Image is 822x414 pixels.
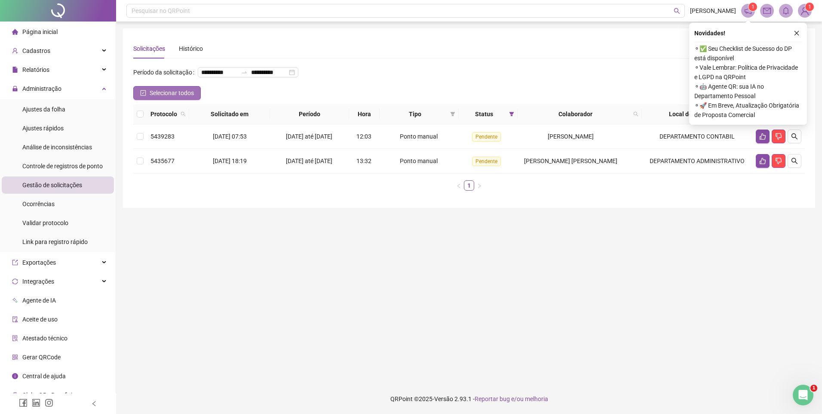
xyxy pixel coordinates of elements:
span: search [674,8,680,14]
span: search [179,108,187,120]
span: search [633,111,638,117]
span: [DATE] até [DATE] [286,158,332,164]
button: right [474,180,485,191]
span: Clube QR - Beneficios [22,392,79,399]
span: Local de trabalho [645,109,740,119]
span: Selecionar todos [150,88,194,98]
span: swap-right [241,69,248,76]
td: DEPARTAMENTO CONTABIL [642,124,752,149]
span: instagram [45,399,53,407]
span: check-square [140,90,146,96]
th: Hora [349,104,380,124]
div: Solicitações [133,44,165,53]
span: 13:32 [356,158,371,164]
span: [PERSON_NAME] [PERSON_NAME] [524,158,617,164]
span: Gestão de solicitações [22,182,82,188]
span: [PERSON_NAME] [690,6,736,15]
span: file [12,67,18,73]
span: gift [12,392,18,398]
a: 1 [464,181,474,190]
span: sync [12,278,18,284]
span: like [759,133,766,140]
span: left [456,183,461,188]
sup: 1 [748,3,757,11]
span: Novidades ! [694,28,725,38]
span: dislike [775,158,782,164]
span: Ajustes rápidos [22,125,64,132]
span: Ajustes da folha [22,106,65,113]
span: mail [763,7,771,15]
span: Exportações [22,259,56,266]
span: Tipo [383,109,447,119]
span: to [241,69,248,76]
span: Atestado técnico [22,335,67,342]
span: [DATE] 07:53 [213,133,247,140]
span: Link para registro rápido [22,238,88,245]
span: linkedin [32,399,40,407]
span: user-add [12,48,18,54]
span: Ocorrências [22,201,55,207]
span: filter [507,108,516,120]
span: like [759,158,766,164]
label: Período da solicitação [133,65,198,79]
span: [DATE] 18:19 [213,158,247,164]
img: 89982 [798,4,811,17]
span: 12:03 [356,133,371,140]
span: 1 [810,385,817,392]
span: [PERSON_NAME] [548,133,594,140]
span: 5435677 [150,158,175,164]
span: ⚬ Vale Lembrar: Política de Privacidade e LGPD na QRPoint [694,63,802,82]
span: filter [448,108,457,120]
span: [DATE] até [DATE] [286,133,332,140]
span: 5439283 [150,133,175,140]
span: Validar protocolo [22,219,68,226]
span: right [477,183,482,188]
span: search [791,133,798,140]
td: DEPARTAMENTO ADMINISTRATIVO [642,149,752,173]
span: Integrações [22,278,54,285]
span: Cadastros [22,47,50,54]
span: facebook [19,399,28,407]
span: Colaborador [521,109,630,119]
iframe: Intercom live chat [793,385,813,405]
span: Aceite de uso [22,316,58,323]
span: Controle de registros de ponto [22,163,103,170]
span: Administração [22,85,61,92]
span: search [791,158,798,164]
button: left [454,180,464,191]
span: Versão [434,395,453,402]
span: Gerar QRCode [22,354,61,361]
li: Página anterior [454,180,464,191]
span: audit [12,316,18,322]
span: ⚬ ✅ Seu Checklist de Sucesso do DP está disponível [694,44,802,63]
span: solution [12,335,18,341]
span: export [12,260,18,266]
button: Selecionar todos [133,86,201,100]
span: Agente de IA [22,297,56,304]
span: Análise de inconsistências [22,144,92,151]
sup: Atualize o seu contato no menu Meus Dados [805,3,814,11]
span: Reportar bug e/ou melhoria [475,395,548,402]
li: Próxima página [474,180,485,191]
span: Ponto manual [400,133,438,140]
span: home [12,29,18,35]
span: Protocolo [150,109,177,119]
th: Período [270,104,349,124]
span: qrcode [12,354,18,360]
span: info-circle [12,373,18,379]
span: Pendente [472,157,501,166]
span: filter [450,111,455,117]
span: ⚬ 🚀 Em Breve, Atualização Obrigatória de Proposta Comercial [694,101,802,120]
span: 1 [751,4,755,10]
span: notification [744,7,752,15]
span: lock [12,86,18,92]
span: filter [509,111,514,117]
span: close [794,30,800,36]
span: Página inicial [22,28,58,35]
span: Status [462,109,506,119]
span: search [181,111,186,117]
span: Relatórios [22,66,49,73]
span: Pendente [472,132,501,142]
span: bell [782,7,790,15]
span: search [632,108,640,120]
